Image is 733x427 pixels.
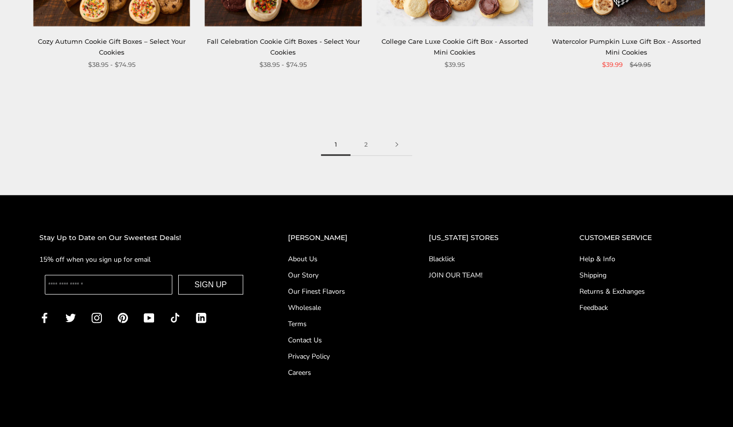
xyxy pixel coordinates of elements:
[428,270,540,280] a: JOIN OUR TEAM!
[288,232,389,244] h2: [PERSON_NAME]
[288,303,389,313] a: Wholesale
[579,303,694,313] a: Feedback
[144,312,154,323] a: YouTube
[39,312,50,323] a: Facebook
[178,275,243,295] button: SIGN UP
[351,134,382,156] a: 2
[552,37,701,56] a: Watercolor Pumpkin Luxe Gift Box - Assorted Mini Cookies
[630,60,651,70] span: $49.95
[170,312,180,323] a: TikTok
[428,232,540,244] h2: [US_STATE] STORES
[288,270,389,280] a: Our Story
[579,286,694,297] a: Returns & Exchanges
[288,254,389,264] a: About Us
[382,37,528,56] a: College Care Luxe Cookie Gift Box - Assorted Mini Cookies
[88,60,135,70] span: $38.95 - $74.95
[288,319,389,329] a: Terms
[118,312,128,323] a: Pinterest
[45,275,172,295] input: Enter your email
[39,254,249,265] p: 15% off when you sign up for email
[288,367,389,378] a: Careers
[602,60,623,70] span: $39.99
[39,232,249,244] h2: Stay Up to Date on Our Sweetest Deals!
[288,351,389,362] a: Privacy Policy
[288,335,389,345] a: Contact Us
[579,270,694,280] a: Shipping
[92,312,102,323] a: Instagram
[8,390,102,419] iframe: Sign Up via Text for Offers
[445,60,465,70] span: $39.95
[207,37,360,56] a: Fall Celebration Cookie Gift Boxes - Select Your Cookies
[259,60,307,70] span: $38.95 - $74.95
[579,232,694,244] h2: CUSTOMER SERVICE
[38,37,186,56] a: Cozy Autumn Cookie Gift Boxes – Select Your Cookies
[321,134,351,156] span: 1
[288,286,389,297] a: Our Finest Flavors
[579,254,694,264] a: Help & Info
[428,254,540,264] a: Blacklick
[196,312,206,323] a: LinkedIn
[382,134,412,156] a: Next page
[65,312,76,323] a: Twitter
